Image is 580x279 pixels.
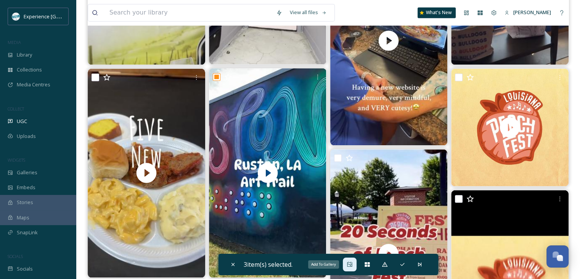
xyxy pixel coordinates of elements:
[418,7,456,18] a: What's New
[286,5,331,20] a: View all files
[209,68,326,277] video: Check out a portion of Ruston’s art and murals! Read all about the Ruston’s public art in the new...
[17,169,37,176] span: Galleries
[17,214,29,221] span: Maps
[17,51,32,58] span: Library
[17,265,33,273] span: Socials
[17,184,35,191] span: Embeds
[513,9,551,16] span: [PERSON_NAME]
[88,68,205,278] video: We love having some new things to do, see, and eat in #RustonLA! Check out some of our new places...
[451,68,569,186] img: thumbnail
[308,260,339,269] div: Add To Gallery
[8,106,24,112] span: COLLECT
[244,260,292,269] span: 3 item(s) selected.
[106,4,272,21] input: Search your library
[12,13,20,20] img: 24IZHUKKFBA4HCESFN4PRDEIEY.avif
[209,68,326,277] img: thumbnail
[8,157,25,163] span: WIDGETS
[17,118,27,125] span: UGC
[88,68,205,278] img: thumbnail
[17,199,33,206] span: Stories
[501,5,555,20] a: [PERSON_NAME]
[17,133,36,140] span: Uploads
[8,39,21,45] span: MEDIA
[24,13,99,20] span: Experience [GEOGRAPHIC_DATA]
[17,229,38,236] span: SnapLink
[17,81,50,88] span: Media Centres
[451,68,569,186] video: 🎉New Peach Parade Route🎉 Our parade route this year will start at 10am at the corner of Everett S...
[546,245,569,268] button: Open Chat
[8,253,23,259] span: SOCIALS
[17,66,42,73] span: Collections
